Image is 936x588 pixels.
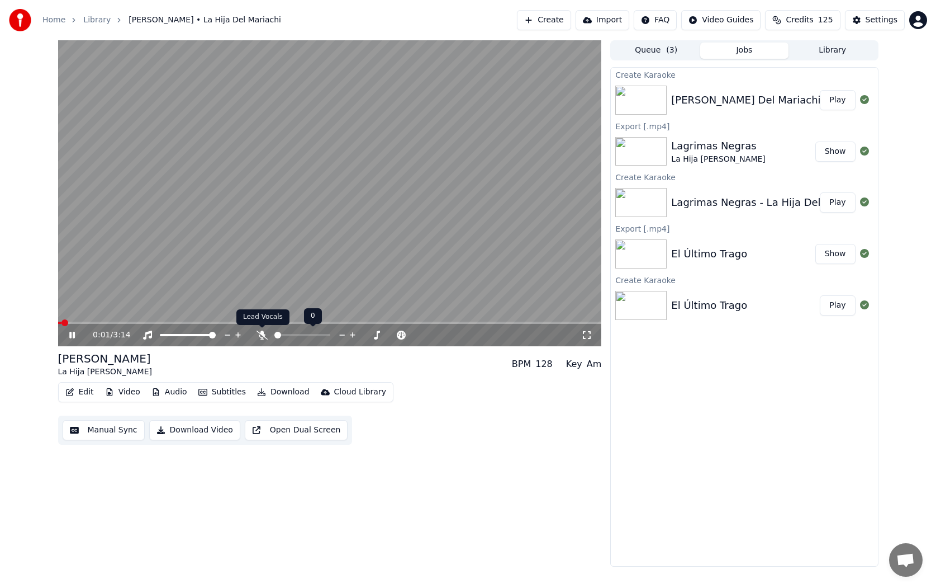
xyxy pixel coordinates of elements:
[611,170,877,184] div: Create Karaoke
[612,43,700,59] button: Queue
[245,420,348,440] button: Open Dual Screen
[820,295,855,316] button: Play
[129,15,281,26] span: [PERSON_NAME] • La Hija Del Mariachi
[42,15,65,26] a: Home
[9,9,31,31] img: youka
[786,15,813,26] span: Credits
[611,119,877,133] div: Export [.mp4]
[671,138,765,154] div: Lagrimas Negras
[83,15,111,26] a: Library
[334,387,386,398] div: Cloud Library
[815,142,856,162] button: Show
[61,384,98,400] button: Edit
[58,366,152,378] div: La Hija [PERSON_NAME]
[671,154,765,165] div: La Hija [PERSON_NAME]
[236,309,289,325] div: Lead Vocals
[671,298,747,313] div: El Último Trago
[889,543,923,577] a: Open chat
[587,357,602,371] div: Am
[535,357,553,371] div: 128
[576,10,629,30] button: Import
[63,420,145,440] button: Manual Sync
[611,273,877,286] div: Create Karaoke
[253,384,314,400] button: Download
[671,246,747,262] div: El Último Trago
[820,90,855,110] button: Play
[681,10,761,30] button: Video Guides
[671,195,866,210] div: Lagrimas Negras - La Hija Del Mariachi
[42,15,281,26] nav: breadcrumb
[93,330,110,341] span: 0:01
[765,10,840,30] button: Credits125
[566,357,582,371] div: Key
[512,357,531,371] div: BPM
[147,384,192,400] button: Audio
[149,420,240,440] button: Download Video
[194,384,250,400] button: Subtitles
[815,244,856,264] button: Show
[820,192,855,213] button: Play
[700,43,788,59] button: Jobs
[611,222,877,235] div: Export [.mp4]
[671,92,820,108] div: [PERSON_NAME] Del Mariachi
[666,45,677,56] span: ( 3 )
[845,10,905,30] button: Settings
[517,10,571,30] button: Create
[101,384,145,400] button: Video
[611,68,877,81] div: Create Karaoke
[58,351,152,366] div: [PERSON_NAME]
[113,330,130,341] span: 3:14
[634,10,677,30] button: FAQ
[304,308,322,324] div: 0
[866,15,897,26] div: Settings
[788,43,877,59] button: Library
[93,330,120,341] div: /
[818,15,833,26] span: 125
